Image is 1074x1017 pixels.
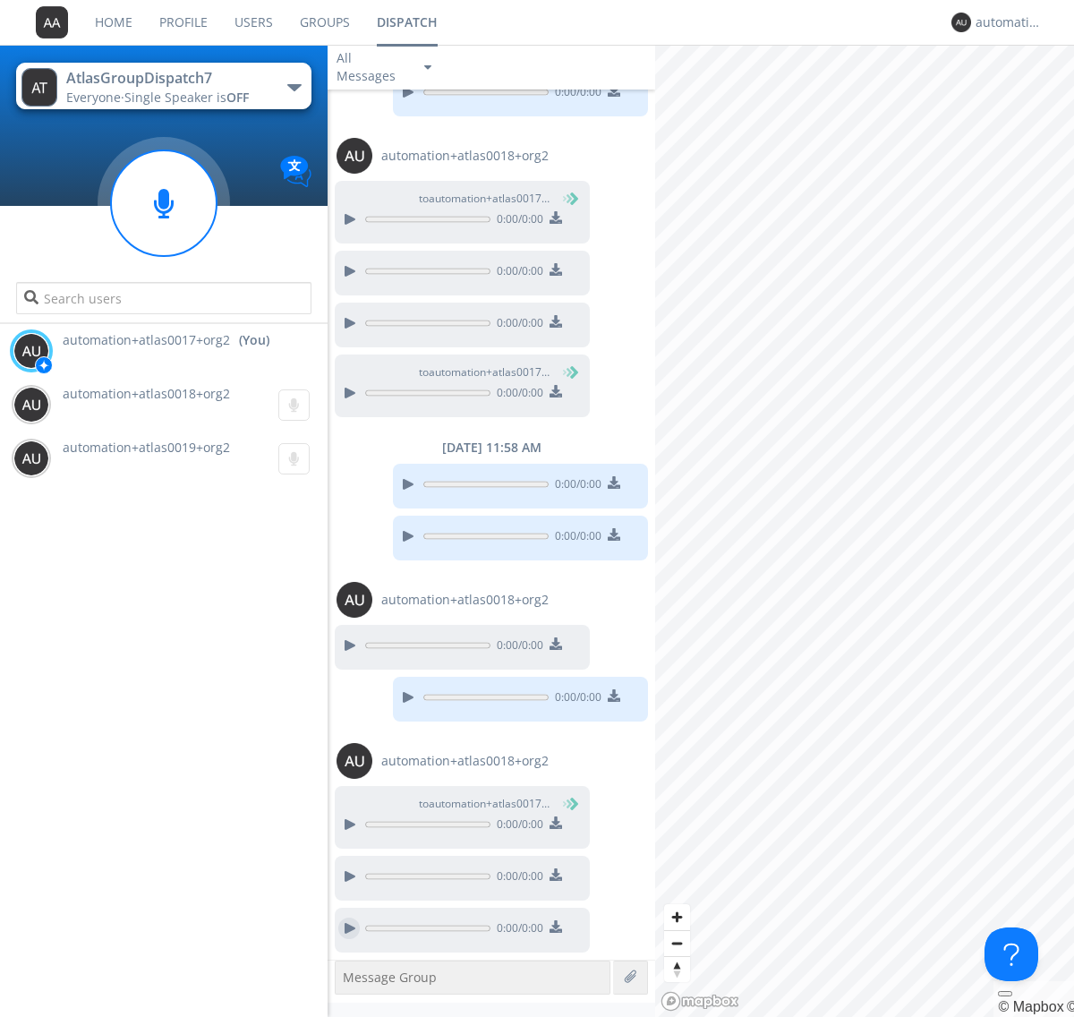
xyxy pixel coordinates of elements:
[13,333,49,369] img: 373638.png
[664,930,690,956] button: Zoom out
[419,364,553,380] span: to automation+atlas0017+org2
[63,331,230,349] span: automation+atlas0017+org2
[550,637,562,650] img: download media button
[490,315,543,335] span: 0:00 / 0:00
[664,957,690,982] span: Reset bearing to north
[664,904,690,930] button: Zoom in
[549,689,601,709] span: 0:00 / 0:00
[550,385,562,397] img: download media button
[608,84,620,97] img: download media button
[998,991,1012,996] button: Toggle attribution
[549,476,601,496] span: 0:00 / 0:00
[664,931,690,956] span: Zoom out
[550,263,562,276] img: download media button
[337,582,372,618] img: 373638.png
[608,689,620,702] img: download media button
[13,440,49,476] img: 373638.png
[419,191,553,207] span: to automation+atlas0017+org2
[21,68,57,107] img: 373638.png
[13,387,49,423] img: 373638.png
[549,528,601,548] span: 0:00 / 0:00
[998,999,1063,1014] a: Mapbox
[63,385,230,402] span: automation+atlas0018+org2
[381,591,549,609] span: automation+atlas0018+org2
[381,752,549,770] span: automation+atlas0018+org2
[63,439,230,456] span: automation+atlas0019+org2
[490,211,543,231] span: 0:00 / 0:00
[550,920,562,933] img: download media button
[490,263,543,283] span: 0:00 / 0:00
[424,65,431,70] img: caret-down-sm.svg
[550,315,562,328] img: download media button
[226,89,249,106] span: OFF
[280,156,311,187] img: Translation enabled
[490,637,543,657] span: 0:00 / 0:00
[549,84,601,104] span: 0:00 / 0:00
[490,816,543,836] span: 0:00 / 0:00
[328,439,655,457] div: [DATE] 11:58 AM
[16,282,311,314] input: Search users
[984,927,1038,981] iframe: Toggle Customer Support
[337,138,372,174] img: 373638.png
[66,68,268,89] div: AtlasGroupDispatch7
[419,796,553,812] span: to automation+atlas0017+org2
[66,89,268,107] div: Everyone ·
[337,743,372,779] img: 373638.png
[608,528,620,541] img: download media button
[664,956,690,982] button: Reset bearing to north
[550,816,562,829] img: download media button
[490,385,543,405] span: 0:00 / 0:00
[337,49,408,85] div: All Messages
[661,991,739,1012] a: Mapbox logo
[16,63,311,109] button: AtlasGroupDispatch7Everyone·Single Speaker isOFF
[490,868,543,888] span: 0:00 / 0:00
[951,13,971,32] img: 373638.png
[124,89,249,106] span: Single Speaker is
[36,6,68,38] img: 373638.png
[490,920,543,940] span: 0:00 / 0:00
[550,211,562,224] img: download media button
[239,331,269,349] div: (You)
[608,476,620,489] img: download media button
[381,147,549,165] span: automation+atlas0018+org2
[976,13,1043,31] div: automation+atlas0017+org2
[550,868,562,881] img: download media button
